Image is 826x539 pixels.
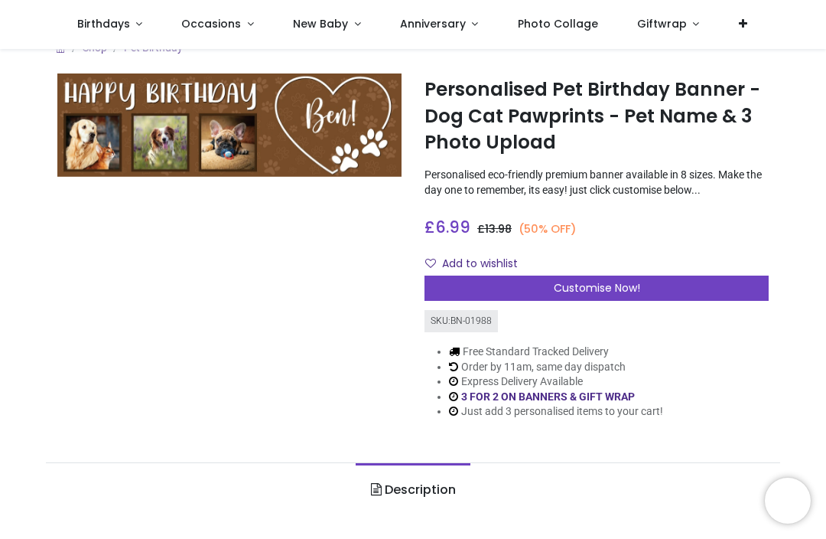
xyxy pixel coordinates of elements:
[449,404,663,420] li: Just add 3 personalised items to your cart!
[83,41,107,54] a: Shop
[435,216,470,238] span: 6.99
[424,310,498,332] div: SKU: BN-01988
[425,258,436,269] i: Add to wishlist
[57,73,402,177] img: Personalised Pet Birthday Banner - Dog Cat Pawprints - Pet Name & 3 Photo Upload
[449,374,663,390] li: Express Delivery Available
[400,16,466,31] span: Anniversary
[765,478,811,524] iframe: Brevo live chat
[124,41,183,54] a: Pet Birthday
[518,16,598,31] span: Photo Collage
[356,463,470,517] a: Description
[477,221,512,237] span: £
[424,77,769,155] h1: Personalised Pet Birthday Banner - Dog Cat Pawprints - Pet Name & 3 Photo Upload
[449,345,663,360] li: Free Standard Tracked Delivery
[424,168,769,198] p: Personalised eco-friendly premium banner available in 8 sizes. Make the day one to remember, its ...
[181,16,241,31] span: Occasions
[424,251,531,277] button: Add to wishlistAdd to wishlist
[485,221,512,237] span: 13.98
[293,16,348,31] span: New Baby
[461,390,635,403] a: 3 FOR 2 ON BANNERS & GIFT WRAP
[77,16,130,31] span: Birthdays
[519,221,577,237] small: (50% OFF)
[424,216,470,238] span: £
[554,280,640,296] span: Customise Now!
[449,360,663,375] li: Order by 11am, same day dispatch
[637,16,687,31] span: Giftwrap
